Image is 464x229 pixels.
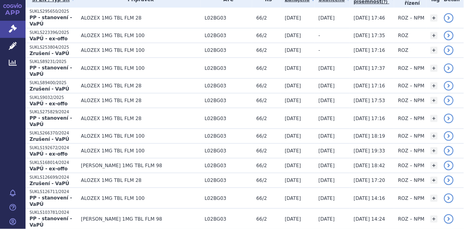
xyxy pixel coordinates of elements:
[81,47,201,53] span: ALOZEX 1MG TBL FLM 100
[444,176,454,185] a: detail
[30,101,68,107] strong: VaPÚ - ex-offo
[30,59,77,65] p: SUKLS89231/2025
[398,195,425,201] span: ROZ – NPM
[398,33,409,38] span: ROZ
[30,160,77,166] p: SUKLS168014/2024
[285,65,301,71] span: [DATE]
[285,163,301,168] span: [DATE]
[444,214,454,224] a: detail
[319,47,320,53] span: -
[30,80,77,86] p: SUKLS89400/2025
[256,65,281,71] span: 66/2
[430,132,438,140] a: +
[444,45,454,55] a: detail
[256,195,281,201] span: 66/2
[285,15,301,21] span: [DATE]
[81,116,201,121] span: ALOZEX 1MG TBL FLM 28
[319,83,335,89] span: [DATE]
[256,178,281,183] span: 66/2
[205,15,253,21] span: L02BG03
[398,47,409,53] span: ROZ
[319,178,335,183] span: [DATE]
[30,189,77,195] p: SUKLS126711/2024
[444,63,454,73] a: detail
[81,33,201,38] span: ALOZEX 1MG TBL FLM 100
[444,96,454,105] a: detail
[30,130,77,136] p: SUKLS266370/2024
[256,148,281,154] span: 66/2
[81,15,201,21] span: ALOZEX 1MG TBL FLM 28
[430,47,438,54] a: +
[444,193,454,203] a: detail
[30,181,69,186] strong: Zrušení - VaPÚ
[398,178,425,183] span: ROZ – NPM
[430,14,438,22] a: +
[205,216,253,222] span: L02BG03
[256,83,281,89] span: 66/2
[398,216,425,222] span: ROZ – NPM
[256,47,281,53] span: 66/2
[354,216,385,222] span: [DATE] 14:24
[30,36,68,41] strong: VaPÚ - ex-offo
[285,133,301,139] span: [DATE]
[30,45,77,50] p: SUKLS253804/2025
[319,163,335,168] span: [DATE]
[30,86,69,92] strong: Zrušení - VaPÚ
[354,148,385,154] span: [DATE] 19:33
[205,33,253,38] span: L02BG03
[30,151,68,157] strong: VaPÚ - ex-offo
[430,177,438,184] a: +
[319,195,335,201] span: [DATE]
[81,83,201,89] span: ALOZEX 1MG TBL FLM 28
[430,32,438,39] a: +
[285,148,301,154] span: [DATE]
[256,33,281,38] span: 66/2
[354,83,385,89] span: [DATE] 17:16
[30,216,72,228] strong: PP - stanovení - VaPÚ
[319,216,335,222] span: [DATE]
[398,98,425,103] span: ROZ – NPM
[205,178,253,183] span: L02BG03
[81,195,201,201] span: ALOZEX 1MG TBL FLM 100
[444,146,454,156] a: detail
[354,116,385,121] span: [DATE] 17:16
[30,175,77,180] p: SUKLS126699/2024
[444,114,454,123] a: detail
[30,136,69,142] strong: Zrušení - VaPÚ
[430,162,438,169] a: +
[205,98,253,103] span: L02BG03
[205,133,253,139] span: L02BG03
[256,216,281,222] span: 66/2
[398,15,425,21] span: ROZ – NPM
[319,148,335,154] span: [DATE]
[81,178,201,183] span: ALOZEX 1MG TBL FLM 28
[285,33,301,38] span: [DATE]
[285,98,301,103] span: [DATE]
[398,65,425,71] span: ROZ – NPM
[430,215,438,223] a: +
[354,33,385,38] span: [DATE] 17:35
[30,195,72,207] strong: PP - stanovení - VaPÚ
[430,195,438,202] a: +
[30,9,77,14] p: SUKLS295650/2025
[354,65,385,71] span: [DATE] 17:37
[30,95,77,101] p: SUKLS9032/2025
[30,109,77,115] p: SUKLS275829/2024
[354,47,385,53] span: [DATE] 17:16
[256,116,281,121] span: 66/2
[430,115,438,122] a: +
[30,115,72,127] strong: PP - stanovení - VaPÚ
[30,210,77,215] p: SUKLS103781/2024
[398,163,425,168] span: ROZ – NPM
[319,33,320,38] span: -
[256,163,281,168] span: 66/2
[285,178,301,183] span: [DATE]
[398,116,425,121] span: ROZ – NPM
[444,31,454,40] a: detail
[354,163,385,168] span: [DATE] 18:42
[319,133,335,139] span: [DATE]
[354,98,385,103] span: [DATE] 17:53
[398,83,425,89] span: ROZ – NPM
[81,216,201,222] span: [PERSON_NAME] 1MG TBL FLM 98
[285,116,301,121] span: [DATE]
